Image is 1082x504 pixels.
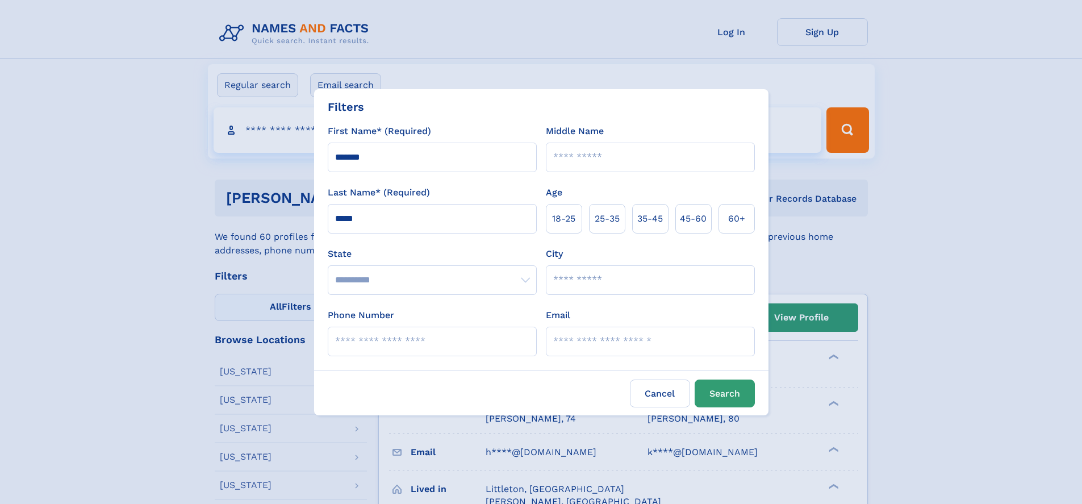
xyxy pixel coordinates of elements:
[328,186,430,199] label: Last Name* (Required)
[546,247,563,261] label: City
[695,380,755,407] button: Search
[546,186,562,199] label: Age
[680,212,707,226] span: 45‑60
[328,247,537,261] label: State
[728,212,745,226] span: 60+
[552,212,575,226] span: 18‑25
[637,212,663,226] span: 35‑45
[328,124,431,138] label: First Name* (Required)
[328,98,364,115] div: Filters
[595,212,620,226] span: 25‑35
[630,380,690,407] label: Cancel
[328,309,394,322] label: Phone Number
[546,124,604,138] label: Middle Name
[546,309,570,322] label: Email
